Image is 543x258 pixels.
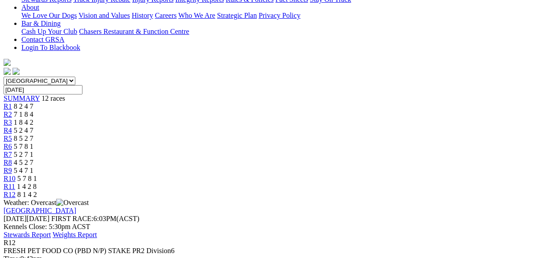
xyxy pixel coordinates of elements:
[12,68,20,75] img: twitter.svg
[14,135,33,142] span: 8 5 2 7
[41,94,65,102] span: 12 races
[14,111,33,118] span: 7 1 8 4
[56,199,89,207] img: Overcast
[79,28,189,35] a: Chasers Restaurant & Function Centre
[14,143,33,150] span: 5 7 8 1
[4,223,534,231] div: Kennels Close: 5:30pm ACST
[132,12,153,19] a: History
[4,68,11,75] img: facebook.svg
[4,191,16,198] a: R12
[17,191,37,198] span: 8 1 4 2
[14,127,33,134] span: 5 2 4 7
[4,231,51,238] a: Stewards Report
[21,44,80,51] a: Login To Blackbook
[53,231,97,238] a: Weights Report
[4,159,12,166] a: R8
[4,239,16,246] span: R12
[178,12,215,19] a: Who We Are
[217,12,257,19] a: Strategic Plan
[4,215,49,222] span: [DATE]
[4,151,12,158] a: R7
[21,20,61,27] a: Bar & Dining
[21,28,77,35] a: Cash Up Your Club
[21,28,534,36] div: Bar & Dining
[78,12,130,19] a: Vision and Values
[51,215,140,222] span: 6:03PM(ACST)
[21,36,64,43] a: Contact GRSA
[4,135,12,142] a: R5
[17,183,37,190] span: 1 4 2 8
[21,12,77,19] a: We Love Our Dogs
[4,59,11,66] img: logo-grsa-white.png
[259,12,300,19] a: Privacy Policy
[4,111,12,118] a: R2
[14,167,33,174] span: 5 4 7 1
[4,94,40,102] a: SUMMARY
[14,159,33,166] span: 4 5 2 7
[21,4,39,11] a: About
[14,102,33,110] span: 8 2 4 7
[4,102,12,110] a: R1
[21,12,534,20] div: About
[14,119,33,126] span: 1 8 4 2
[17,175,37,182] span: 5 7 8 1
[155,12,177,19] a: Careers
[4,143,12,150] a: R6
[4,167,12,174] a: R9
[4,183,15,190] a: R11
[4,119,12,126] a: R3
[4,199,89,206] span: Weather: Overcast
[4,247,534,255] div: FRESH PET FOOD CO (PBD N/P) STAKE PR2 Division6
[4,175,16,182] a: R10
[4,127,12,134] a: R4
[4,207,76,214] a: [GEOGRAPHIC_DATA]
[14,151,33,158] span: 5 2 7 1
[51,215,93,222] span: FIRST RACE:
[4,85,82,94] input: Select date
[4,215,27,222] span: [DATE]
